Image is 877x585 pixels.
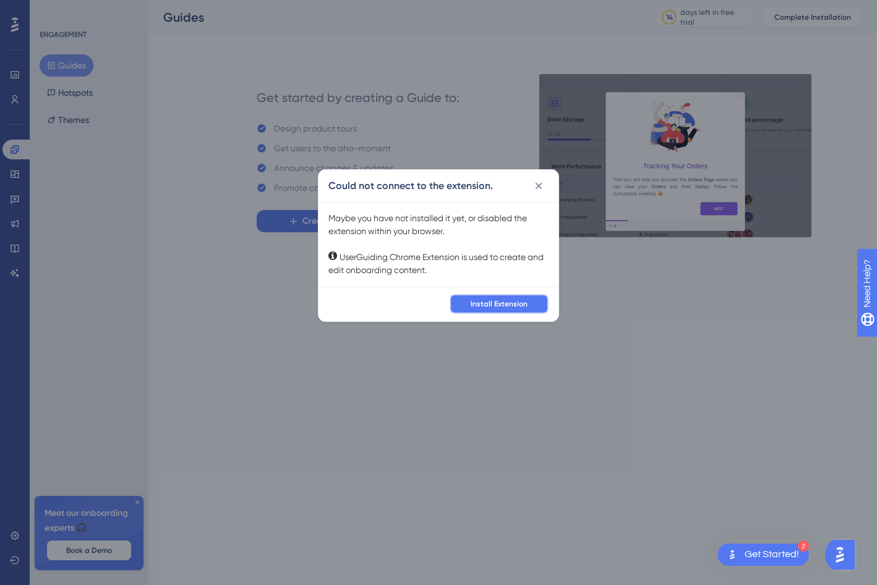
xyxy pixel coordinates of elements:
[717,544,809,566] div: Open Get Started! checklist, remaining modules: 2
[825,536,862,573] iframe: UserGuiding AI Assistant Launcher
[725,547,740,562] img: launcher-image-alternative-text
[745,548,799,562] div: Get Started!
[328,212,549,277] div: Maybe you have not installed it yet, or disabled the extension within your browser. UserGuiding C...
[471,299,528,309] span: Install Extension
[29,3,77,18] span: Need Help?
[328,179,493,193] h2: Could not connect to the extension.
[798,541,809,552] div: 2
